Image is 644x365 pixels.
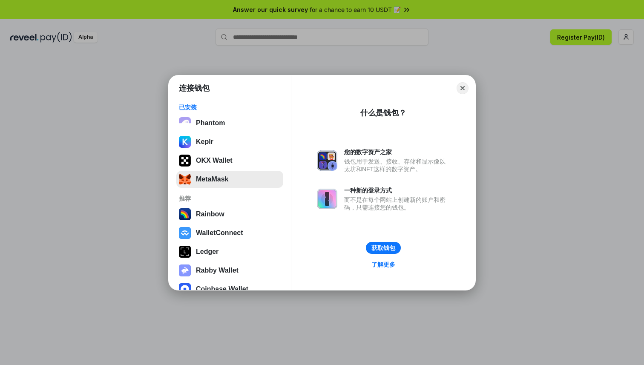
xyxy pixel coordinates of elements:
div: 一种新的登录方式 [344,187,450,194]
button: Rainbow [176,206,283,223]
div: Coinbase Wallet [196,285,248,293]
div: OKX Wallet [196,157,233,164]
button: WalletConnect [176,224,283,241]
img: svg+xml,%3Csvg%20xmlns%3D%22http%3A%2F%2Fwww.w3.org%2F2000%2Fsvg%22%20fill%3D%22none%22%20viewBox... [179,264,191,276]
div: Ledger [196,248,218,256]
img: svg+xml,%3Csvg%20width%3D%22120%22%20height%3D%22120%22%20viewBox%3D%220%200%20120%20120%22%20fil... [179,208,191,220]
img: svg+xml;base64,PHN2ZyB3aWR0aD0iMzUiIGhlaWdodD0iMzQiIHZpZXdCb3g9IjAgMCAzNSAzNCIgZmlsbD0ibm9uZSIgeG... [179,173,191,185]
div: Phantom [196,119,225,127]
img: svg+xml,%3Csvg%20width%3D%2228%22%20height%3D%2228%22%20viewBox%3D%220%200%2028%2028%22%20fill%3D... [179,283,191,295]
div: 已安装 [179,103,281,111]
div: Rainbow [196,210,224,218]
div: 获取钱包 [371,244,395,252]
img: epq2vO3P5aLWl15yRS7Q49p1fHTx2Sgh99jU3kfXv7cnPATIVQHAx5oQs66JWv3SWEjHOsb3kKgmE5WNBxBId7C8gm8wEgOvz... [179,117,191,129]
img: svg+xml,%3Csvg%20xmlns%3D%22http%3A%2F%2Fwww.w3.org%2F2000%2Fsvg%22%20fill%3D%22none%22%20viewBox... [317,150,337,171]
div: Rabby Wallet [196,267,239,274]
button: Ledger [176,243,283,260]
button: Close [457,82,469,94]
div: MetaMask [196,175,228,183]
img: ByMCUfJCc2WaAAAAAElFTkSuQmCC [179,136,191,148]
div: 什么是钱包？ [360,108,406,118]
img: svg+xml,%3Csvg%20xmlns%3D%22http%3A%2F%2Fwww.w3.org%2F2000%2Fsvg%22%20fill%3D%22none%22%20viewBox... [317,189,337,209]
button: MetaMask [176,171,283,188]
div: Keplr [196,138,213,146]
div: 了解更多 [371,261,395,268]
button: OKX Wallet [176,152,283,169]
h1: 连接钱包 [179,83,210,93]
div: WalletConnect [196,229,243,237]
img: svg+xml,%3Csvg%20width%3D%2228%22%20height%3D%2228%22%20viewBox%3D%220%200%2028%2028%22%20fill%3D... [179,227,191,239]
button: Rabby Wallet [176,262,283,279]
button: Phantom [176,115,283,132]
div: 您的数字资产之家 [344,148,450,156]
img: svg+xml,%3Csvg%20xmlns%3D%22http%3A%2F%2Fwww.w3.org%2F2000%2Fsvg%22%20width%3D%2228%22%20height%3... [179,246,191,258]
button: Coinbase Wallet [176,281,283,298]
a: 了解更多 [366,259,400,270]
button: 获取钱包 [366,242,401,254]
div: 钱包用于发送、接收、存储和显示像以太坊和NFT这样的数字资产。 [344,158,450,173]
img: 5VZ71FV6L7PA3gg3tXrdQ+DgLhC+75Wq3no69P3MC0NFQpx2lL04Ql9gHK1bRDjsSBIvScBnDTk1WrlGIZBorIDEYJj+rhdgn... [179,155,191,167]
button: Keplr [176,133,283,150]
div: 而不是在每个网站上创建新的账户和密码，只需连接您的钱包。 [344,196,450,211]
div: 推荐 [179,195,281,202]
